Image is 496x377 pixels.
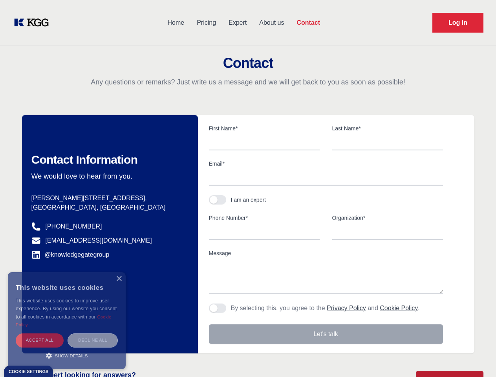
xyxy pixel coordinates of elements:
[46,222,102,231] a: [PHONE_NUMBER]
[332,124,443,132] label: Last Name*
[16,298,117,320] span: This website uses cookies to improve user experience. By using our website you consent to all coo...
[13,16,55,29] a: KOL Knowledge Platform: Talk to Key External Experts (KEE)
[327,305,366,311] a: Privacy Policy
[253,13,290,33] a: About us
[290,13,326,33] a: Contact
[161,13,190,33] a: Home
[31,194,185,203] p: [PERSON_NAME][STREET_ADDRESS],
[380,305,418,311] a: Cookie Policy
[46,236,152,245] a: [EMAIL_ADDRESS][DOMAIN_NAME]
[16,351,118,359] div: Show details
[209,214,320,222] label: Phone Number*
[16,278,118,297] div: This website uses cookies
[209,249,443,257] label: Message
[209,324,443,344] button: Let's talk
[31,250,110,260] a: @knowledgegategroup
[31,203,185,212] p: [GEOGRAPHIC_DATA], [GEOGRAPHIC_DATA]
[31,153,185,167] h2: Contact Information
[457,339,496,377] iframe: Chat Widget
[231,304,420,313] p: By selecting this, you agree to the and .
[16,333,64,347] div: Accept all
[231,196,266,204] div: I am an expert
[55,353,88,358] span: Show details
[9,55,487,71] h2: Contact
[9,370,48,374] div: Cookie settings
[31,172,185,181] p: We would love to hear from you.
[116,276,122,282] div: Close
[222,13,253,33] a: Expert
[209,160,443,168] label: Email*
[209,124,320,132] label: First Name*
[9,77,487,87] p: Any questions or remarks? Just write us a message and we will get back to you as soon as possible!
[68,333,118,347] div: Decline all
[432,13,483,33] a: Request Demo
[190,13,222,33] a: Pricing
[332,214,443,222] label: Organization*
[16,315,112,327] a: Cookie Policy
